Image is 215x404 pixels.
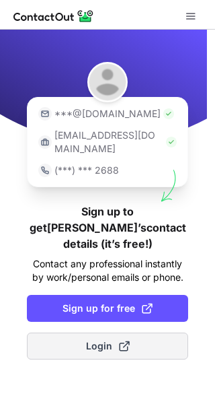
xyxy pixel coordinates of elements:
[38,164,52,177] img: https://contactout.com/extension/app/static/media/login-phone-icon.bacfcb865e29de816d437549d7f4cb...
[13,8,94,24] img: ContactOut v5.3.10
[86,339,130,353] span: Login
[38,107,52,121] img: https://contactout.com/extension/app/static/media/login-email-icon.f64bce713bb5cd1896fef81aa7b14a...
[166,137,177,147] img: Check Icon
[27,295,188,322] button: Sign up for free
[62,302,153,315] span: Sign up for free
[54,107,161,121] p: ***@[DOMAIN_NAME]
[87,62,128,102] img: Rodrigo Díaz Tocornal
[54,129,163,156] p: [EMAIL_ADDRESS][DOMAIN_NAME]
[27,203,188,252] h1: Sign up to get [PERSON_NAME]’s contact details (it’s free!)
[27,333,188,360] button: Login
[38,135,52,149] img: https://contactout.com/extension/app/static/media/login-work-icon.638a5007170bc45168077fde17b29a1...
[27,257,188,284] p: Contact any professional instantly by work/personal emails or phone.
[163,108,174,119] img: Check Icon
